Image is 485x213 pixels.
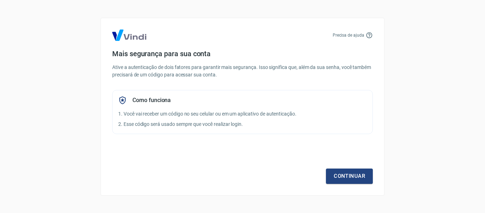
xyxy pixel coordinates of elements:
p: 1. Você vai receber um código no seu celular ou em um aplicativo de autenticação. [118,110,367,118]
img: Logo Vind [112,30,146,41]
h5: Como funciona [132,97,171,104]
p: 2. Esse código será usado sempre que você realizar login. [118,121,367,128]
a: Continuar [326,169,373,183]
h4: Mais segurança para sua conta [112,49,373,58]
p: Ative a autenticação de dois fatores para garantir mais segurança. Isso significa que, além da su... [112,64,373,79]
p: Precisa de ajuda [333,32,364,38]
